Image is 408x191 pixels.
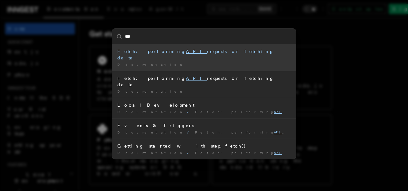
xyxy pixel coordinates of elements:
[187,130,193,134] span: /
[274,130,290,134] mark: API
[187,151,193,155] span: /
[274,151,290,155] mark: API
[187,110,193,114] span: /
[274,110,290,114] mark: API
[117,110,185,114] span: Documentation
[186,76,207,81] mark: API
[117,102,291,108] div: Local Development
[117,89,185,93] span: Documentation
[186,49,207,54] mark: API
[117,143,291,149] div: Getting started with step.fetch()
[117,75,291,88] div: Fetch: performing requests or fetching data
[117,151,185,155] span: Documentation
[117,122,291,129] div: Events & Triggers
[117,63,185,66] span: Documentation
[117,130,185,134] span: Documentation
[117,48,291,61] div: Fetch: performing requests or fetching data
